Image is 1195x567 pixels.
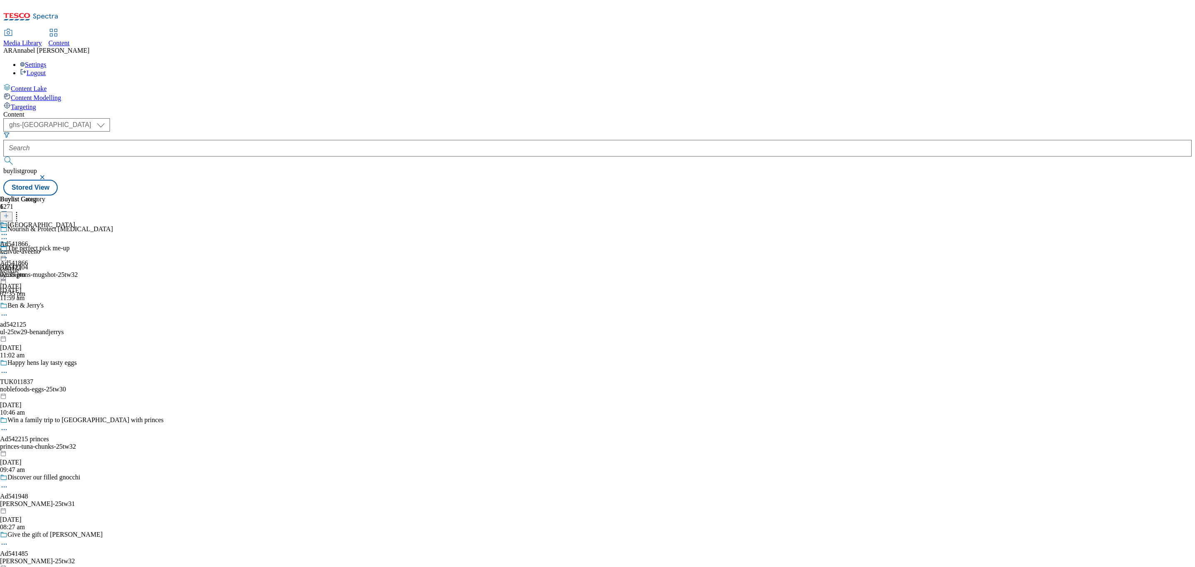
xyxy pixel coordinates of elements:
[3,39,42,46] span: Media Library
[3,102,1192,111] a: Targeting
[7,302,44,309] div: Ben & Jerry's
[12,47,89,54] span: Annabel [PERSON_NAME]
[7,359,77,367] div: Happy hens lay tasty eggs
[3,93,1192,102] a: Content Modelling
[3,111,1192,118] div: Content
[3,180,58,196] button: Stored View
[3,47,12,54] span: AR
[11,94,61,101] span: Content Modelling
[7,416,163,424] div: Win a family trip to [GEOGRAPHIC_DATA] with princes
[3,83,1192,93] a: Content Lake
[20,69,46,76] a: Logout
[3,29,42,47] a: Media Library
[11,103,36,110] span: Targeting
[49,39,70,46] span: Content
[49,29,70,47] a: Content
[3,140,1192,156] input: Search
[11,85,47,92] span: Content Lake
[7,531,102,538] div: Give the gift of [PERSON_NAME]
[3,132,10,138] svg: Search Filters
[7,221,75,229] div: [GEOGRAPHIC_DATA]
[7,474,80,481] div: Discover our filled gnocchi
[20,61,46,68] a: Settings
[3,167,37,174] span: buylistgroup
